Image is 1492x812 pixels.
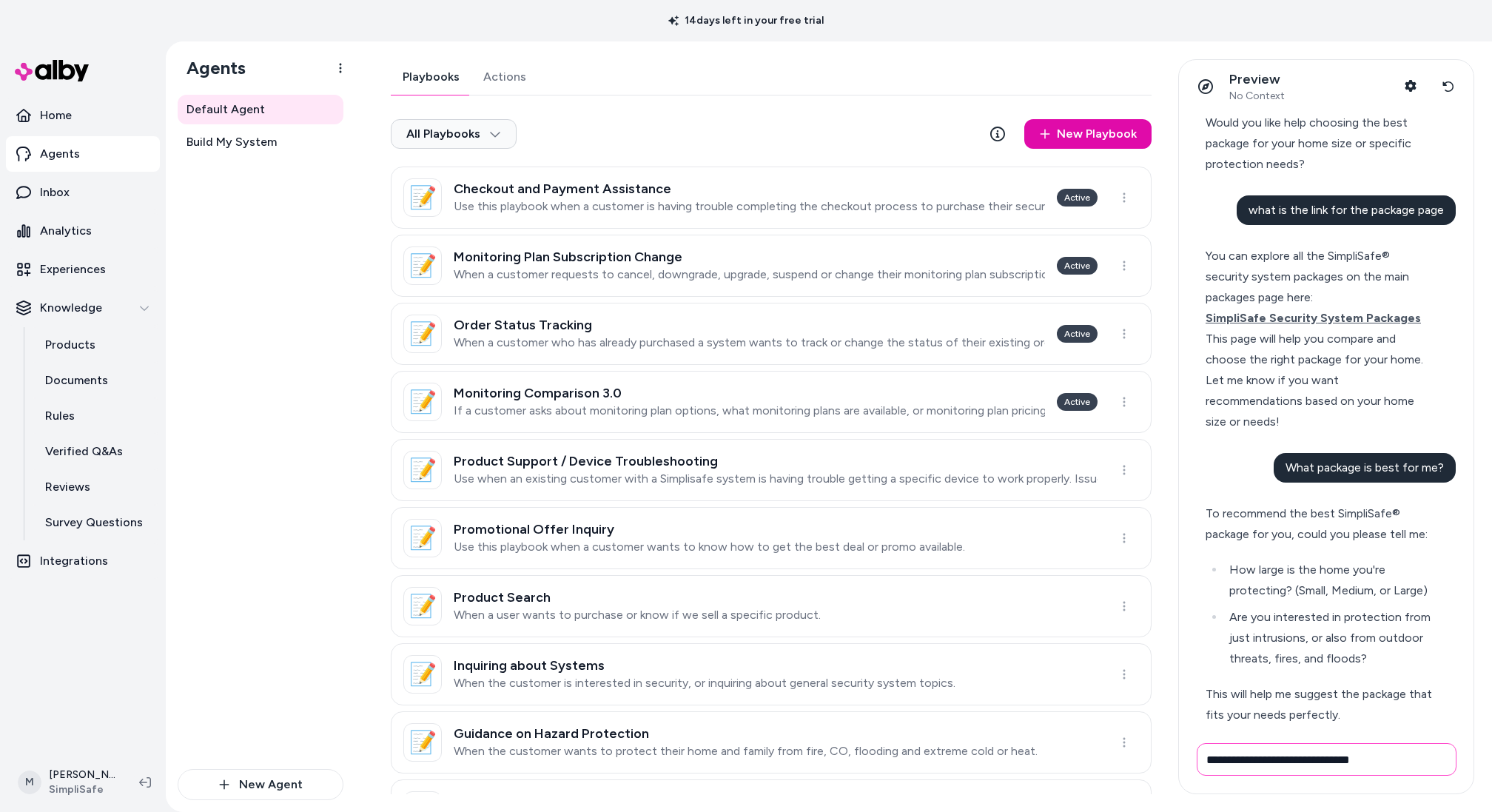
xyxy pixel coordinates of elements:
h3: Inquiring about Systems [454,658,955,673]
div: 📝 [403,178,442,217]
a: 📝Product Support / Device TroubleshootingUse when an existing customer with a Simplisafe system i... [391,439,1152,501]
h3: Order Status Tracking [454,318,1045,332]
a: Rules [30,398,160,434]
a: Reviews [30,469,160,505]
div: 📝 [403,383,442,421]
div: Active [1057,393,1098,411]
p: When a customer requests to cancel, downgrade, upgrade, suspend or change their monitoring plan s... [454,267,1045,282]
a: 📝Monitoring Comparison 3.0If a customer asks about monitoring plan options, what monitoring plans... [391,371,1152,433]
div: 📝 [403,519,442,557]
p: Use this playbook when a customer wants to know how to get the best deal or promo available. [454,540,965,554]
h3: Monitoring Comparison 3.0 [454,386,1045,400]
p: Products [45,336,95,354]
a: Survey Questions [30,505,160,540]
a: New Playbook [1024,119,1152,149]
li: Are you interested in protection from just intrusions, or also from outdoor threats, fires, and f... [1225,607,1434,669]
div: Active [1057,325,1098,343]
p: When a user wants to purchase or know if we sell a specific product. [454,608,821,623]
div: 📝 [403,587,442,625]
p: 14 days left in your free trial [659,13,833,28]
a: 📝Checkout and Payment AssistanceUse this playbook when a customer is having trouble completing th... [391,167,1152,229]
div: Active [1057,257,1098,275]
span: Build My System [186,133,277,151]
a: Products [30,327,160,363]
p: [PERSON_NAME] [49,768,115,782]
a: 📝Order Status TrackingWhen a customer who has already purchased a system wants to track or change... [391,303,1152,365]
span: what is the link for the package page [1249,203,1444,217]
button: Actions [471,59,538,95]
h1: Agents [175,57,246,79]
p: When a customer who has already purchased a system wants to track or change the status of their e... [454,335,1045,350]
div: 📝 [403,655,442,694]
p: Reviews [45,478,90,496]
div: 📝 [403,246,442,285]
h3: Guidance on Hazard Protection [454,726,1038,741]
div: To recommend the best SimpliSafe® package for you, could you please tell me: [1206,503,1434,545]
a: Experiences [6,252,160,287]
div: Would you like help choosing the best package for your home size or specific protection needs? [1206,113,1434,175]
div: Active [1057,189,1098,207]
div: You can explore all the SimpliSafe® security system packages on the main packages page here: [1206,246,1434,308]
h3: Promotional Offer Inquiry [454,522,965,537]
span: SimpliSafe Security System Packages [1206,311,1421,325]
button: New Agent [178,769,343,800]
div: 📝 [403,315,442,353]
p: Inbox [40,184,70,201]
span: What package is best for me? [1286,460,1444,474]
a: Agents [6,136,160,172]
p: Home [40,107,72,124]
p: Verified Q&As [45,443,123,460]
a: Documents [30,363,160,398]
button: Playbooks [391,59,471,95]
p: When the customer wants to protect their home and family from fire, CO, flooding and extreme cold... [454,744,1038,759]
p: Integrations [40,552,108,570]
a: Verified Q&As [30,434,160,469]
a: 📝Monitoring Plan Subscription ChangeWhen a customer requests to cancel, downgrade, upgrade, suspe... [391,235,1152,297]
button: M[PERSON_NAME]SimpliSafe [9,759,127,806]
a: Home [6,98,160,133]
p: If a customer asks about monitoring plan options, what monitoring plans are available, or monitor... [454,403,1045,418]
span: No Context [1229,90,1285,103]
span: All Playbooks [406,127,501,141]
a: Default Agent [178,95,343,124]
span: M [18,771,41,794]
div: This page will help you compare and choose the right package for your home. Let me know if you wa... [1206,329,1434,432]
a: Integrations [6,543,160,579]
span: Default Agent [186,101,265,118]
div: 📝 [403,451,442,489]
a: Build My System [178,127,343,157]
input: Write your prompt here [1197,743,1456,776]
a: Analytics [6,213,160,249]
p: Agents [40,145,80,163]
p: Use when an existing customer with a Simplisafe system is having trouble getting a specific devic... [454,472,1098,486]
button: All Playbooks [391,119,517,149]
p: Experiences [40,261,106,278]
div: 📝 [403,723,442,762]
a: 📝Promotional Offer InquiryUse this playbook when a customer wants to know how to get the best dea... [391,507,1152,569]
span: SimpliSafe [49,782,115,797]
a: 📝Guidance on Hazard ProtectionWhen the customer wants to protect their home and family from fire,... [391,711,1152,774]
a: 📝Product SearchWhen a user wants to purchase or know if we sell a specific product. [391,575,1152,637]
a: 📝Inquiring about SystemsWhen the customer is interested in security, or inquiring about general s... [391,643,1152,705]
li: How large is the home you're protecting? (Small, Medium, or Large) [1225,560,1434,601]
p: Knowledge [40,299,102,317]
h3: Product Support / Device Troubleshooting [454,454,1098,469]
p: Analytics [40,222,92,240]
p: Rules [45,407,75,425]
p: Preview [1229,71,1285,88]
h3: Monitoring Plan Subscription Change [454,249,1045,264]
a: Inbox [6,175,160,210]
p: Documents [45,372,108,389]
h3: Product Search [454,590,821,605]
p: Survey Questions [45,514,143,531]
div: This will help me suggest the package that fits your needs perfectly. [1206,684,1434,725]
button: Knowledge [6,290,160,326]
h3: Checkout and Payment Assistance [454,181,1045,196]
p: When the customer is interested in security, or inquiring about general security system topics. [454,676,955,691]
p: Use this playbook when a customer is having trouble completing the checkout process to purchase t... [454,199,1045,214]
img: alby Logo [15,60,89,81]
